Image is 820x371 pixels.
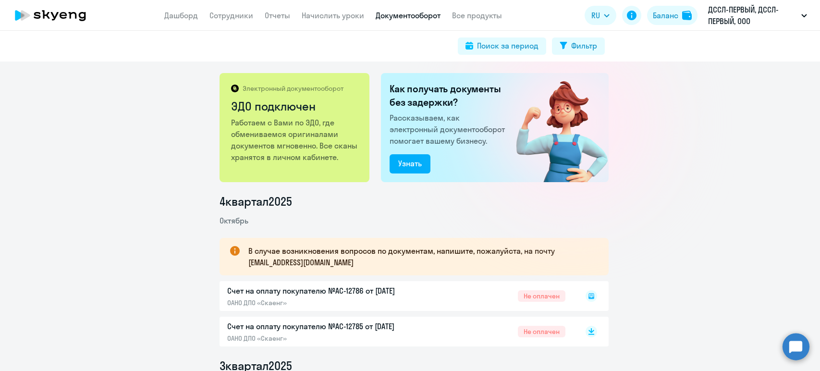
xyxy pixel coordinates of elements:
[243,84,343,93] p: Электронный документооборот
[518,326,565,337] span: Не оплачен
[458,37,546,55] button: Поиск за период
[302,11,364,20] a: Начислить уроки
[585,6,616,25] button: RU
[231,117,359,163] p: Работаем с Вами по ЭДО, где обмениваемся оригиналами документов мгновенно. Все сканы хранятся в л...
[248,245,591,268] p: В случае возникновения вопросов по документам, напишите, пожалуйста, на почту [EMAIL_ADDRESS][DOM...
[227,321,565,343] a: Счет на оплату покупателю №AC-12785 от [DATE]ОАНО ДПО «Скаенг»Не оплачен
[227,321,429,332] p: Счет на оплату покупателю №AC-12785 от [DATE]
[591,10,600,21] span: RU
[682,11,692,20] img: balance
[390,82,509,109] h2: Как получать документы без задержки?
[220,216,248,225] span: Октябрь
[390,112,509,147] p: Рассказываем, как электронный документооборот помогает вашему бизнесу.
[501,73,609,182] img: connected
[376,11,441,20] a: Документооборот
[209,11,253,20] a: Сотрудники
[452,11,502,20] a: Все продукты
[220,194,609,209] li: 4 квартал 2025
[647,6,698,25] button: Балансbalance
[653,10,678,21] div: Баланс
[708,4,797,27] p: ДССЛ-ПЕРВЫЙ, ДССЛ-ПЕРВЫЙ, ООО
[227,334,429,343] p: ОАНО ДПО «Скаенг»
[552,37,605,55] button: Фильтр
[477,40,539,51] div: Поиск за период
[571,40,597,51] div: Фильтр
[390,154,430,173] button: Узнать
[703,4,812,27] button: ДССЛ-ПЕРВЫЙ, ДССЛ-ПЕРВЫЙ, ООО
[265,11,290,20] a: Отчеты
[164,11,198,20] a: Дашборд
[398,158,422,169] div: Узнать
[231,99,359,114] h2: ЭДО подключен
